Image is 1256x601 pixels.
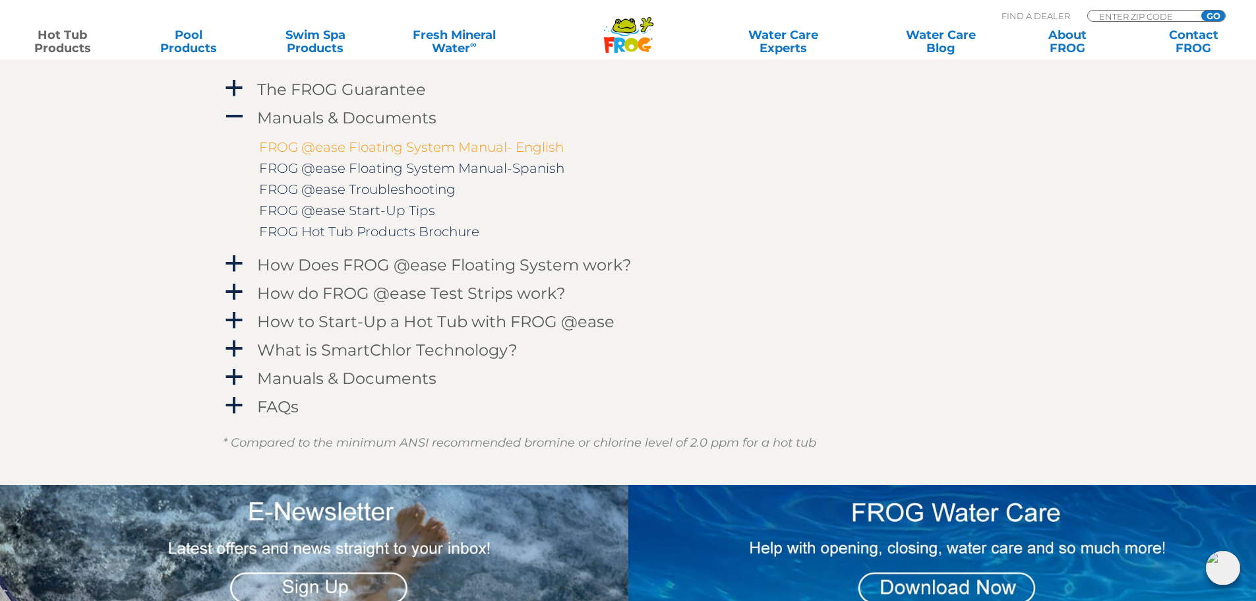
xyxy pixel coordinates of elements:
[392,28,516,55] a: Fresh MineralWater∞
[257,80,426,98] h4: The FROG Guarantee
[224,367,244,387] span: a
[223,366,1034,391] a: a Manuals & Documents
[223,253,1034,277] a: a How Does FROG @ease Floating System work?
[1002,10,1070,22] p: Find A Dealer
[266,28,365,55] a: Swim SpaProducts
[257,284,566,302] h4: How do FROG @ease Test Strips work?
[1206,551,1240,585] img: openIcon
[1018,28,1116,55] a: AboutFROG
[140,28,238,55] a: PoolProducts
[224,339,244,359] span: a
[223,309,1034,334] a: a How to Start-Up a Hot Tub with FROG @ease
[224,107,244,127] span: A
[224,282,244,302] span: a
[259,139,564,155] a: FROG @ease Floating System Manual- English
[257,256,632,274] h4: How Does FROG @ease Floating System work?
[224,79,244,98] span: a
[257,398,299,416] h4: FAQs
[470,39,477,49] sup: ∞
[259,181,456,197] a: FROG @ease Troubleshooting
[223,395,1034,419] a: a FAQs
[257,341,518,359] h4: What is SmartChlor Technology?
[224,254,244,274] span: a
[13,28,111,55] a: Hot TubProducts
[259,203,435,218] a: FROG @ease Start-Up Tips
[1098,11,1187,22] input: Zip Code Form
[891,28,990,55] a: Water CareBlog
[223,77,1034,102] a: a The FROG Guarantee
[257,369,436,387] h4: Manuals & Documents
[257,109,436,127] h4: Manuals & Documents
[224,311,244,331] span: a
[259,224,479,239] a: FROG Hot Tub Products Brochure
[1145,28,1243,55] a: ContactFROG
[223,435,816,450] em: * Compared to the minimum ANSI recommended bromine or chlorine level of 2.0 ppm for a hot tub
[257,313,614,331] h4: How to Start-Up a Hot Tub with FROG @ease
[224,396,244,416] span: a
[259,160,564,176] a: FROG @ease Floating System Manual-Spanish
[223,338,1034,362] a: a What is SmartChlor Technology?
[703,28,863,55] a: Water CareExperts
[223,281,1034,305] a: a How do FROG @ease Test Strips work?
[1201,11,1225,21] input: GO
[223,106,1034,130] a: A Manuals & Documents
